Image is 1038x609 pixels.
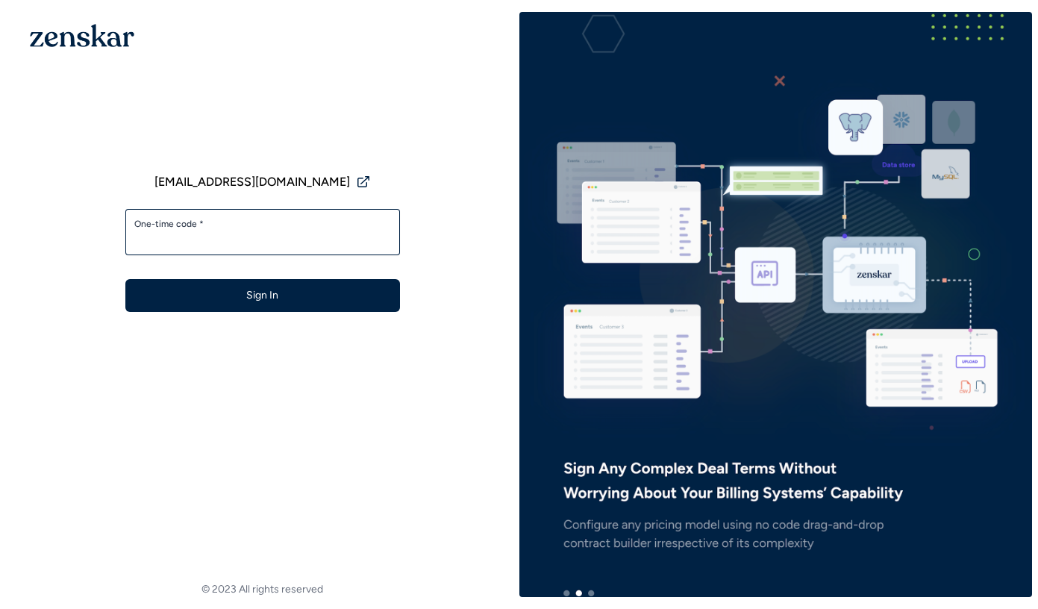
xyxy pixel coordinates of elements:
footer: © 2023 All rights reserved [6,582,519,597]
span: [EMAIL_ADDRESS][DOMAIN_NAME] [154,173,350,191]
img: 1OGAJ2xQqyY4LXKgY66KYq0eOWRCkrZdAb3gUhuVAqdWPZE9SRJmCz+oDMSn4zDLXe31Ii730ItAGKgCKgCCgCikA4Av8PJUP... [30,24,134,47]
button: Sign In [125,279,400,312]
label: One-time code * [134,218,391,230]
